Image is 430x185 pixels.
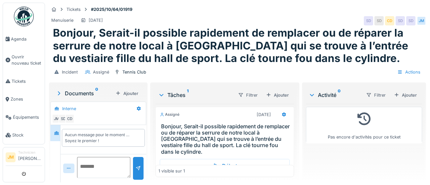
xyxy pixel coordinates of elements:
[14,7,34,26] img: Badge_color-CXgf-gQk.svg
[65,132,142,144] div: Aucun message pour le moment … Soyez le premier !
[3,48,45,73] a: Ouvrir nouveau ticket
[53,27,422,65] h1: Bonjour, Serait-il possible rapidement de remplacer ou de réparer la serrure de notre local à [GE...
[11,36,42,42] span: Agenda
[12,54,42,66] span: Ouvrir nouveau ticket
[12,78,42,84] span: Tickets
[13,114,42,120] span: Équipements
[66,6,81,13] div: Tickets
[51,17,73,23] div: Menuiserie
[158,91,233,99] div: Tâches
[3,72,45,90] a: Tickets
[160,159,290,173] div: Début
[187,91,189,99] sup: 1
[52,114,61,123] div: JM
[309,91,361,99] div: Activité
[338,91,341,99] sup: 0
[18,150,42,164] li: [PERSON_NAME]
[3,30,45,48] a: Agenda
[364,16,373,25] div: SD
[18,150,42,155] div: Technicien
[396,16,405,25] div: SD
[65,114,74,123] div: CD
[158,168,185,174] div: 1 visible sur 1
[394,67,423,77] div: Actions
[95,89,98,97] sup: 0
[122,69,146,75] div: Tennis Club
[89,17,103,23] div: [DATE]
[391,91,419,100] div: Ajouter
[363,90,389,100] div: Filtrer
[374,16,384,25] div: SD
[235,90,261,100] div: Filtrer
[385,16,394,25] div: CD
[3,90,45,108] a: Zones
[59,114,68,123] div: SD
[6,150,42,166] a: JM Technicien[PERSON_NAME]
[263,91,291,100] div: Ajouter
[257,111,271,118] div: [DATE]
[62,106,76,112] div: Interne
[406,16,415,25] div: SD
[88,6,135,13] strong: #2025/10/64/01919
[3,126,45,144] a: Stock
[113,89,141,98] div: Ajouter
[56,89,113,97] div: Documents
[93,69,109,75] div: Assigné
[161,123,291,155] h3: Bonjour, Serait-il possible rapidement de remplacer ou de réparer la serrure de notre local à [GE...
[3,108,45,126] a: Équipements
[62,69,78,75] div: Incident
[160,112,180,117] div: Assigné
[11,96,42,102] span: Zones
[417,16,426,25] div: JM
[6,152,16,162] li: JM
[12,132,42,138] span: Stock
[310,110,418,140] div: Pas encore d'activités pour ce ticket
